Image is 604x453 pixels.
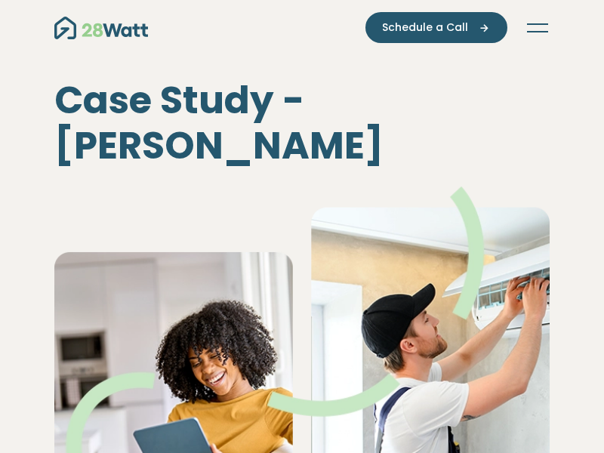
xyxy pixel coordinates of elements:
[365,12,507,43] button: Schedule a Call
[525,20,550,35] button: Toggle navigation
[54,17,148,39] img: 28Watt
[54,78,550,168] h1: Case Study - [PERSON_NAME]
[382,20,468,35] span: Schedule a Call
[54,12,550,43] nav: Main navigation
